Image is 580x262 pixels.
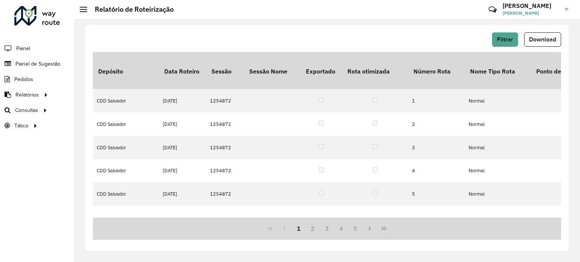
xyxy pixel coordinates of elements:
font: 1254872 [210,98,231,104]
font: Tático [14,123,28,129]
font: Normal [469,191,484,197]
font: 1 [297,225,301,232]
font: 5 [412,191,415,197]
font: Painel de Sugestão [15,61,60,67]
font: Normal [469,121,484,127]
font: Pedidos [14,77,33,82]
font: CDD Salvador [97,191,126,197]
font: 1254872 [210,191,231,197]
font: 3 [325,225,329,232]
font: CDD Salvador [97,144,126,151]
font: CDD Salvador [97,121,126,127]
font: Sessão [211,67,231,75]
button: 1 [292,221,306,236]
button: Download [524,32,561,47]
font: Consultas [15,107,38,113]
font: [DATE] [163,168,177,174]
font: 2 [412,121,415,127]
font: Normal [469,168,484,174]
button: 2 [305,221,320,236]
font: CDD Salvador [97,98,126,104]
font: [DATE] [163,191,177,197]
font: Ponto de saída [536,67,578,75]
button: Última página [377,221,391,236]
font: 1 [412,98,415,104]
button: Filtrar [492,32,518,47]
font: Sessão Nome [249,67,287,75]
font: Normal [469,144,484,151]
font: Nome Tipo Rota [470,67,515,75]
font: CDD Salvador [97,168,126,174]
font: Relatórios [15,92,39,98]
font: Relatório de Roteirização [95,5,174,14]
font: 1254872 [210,121,231,127]
font: Rota otimizada [347,67,390,75]
font: [PERSON_NAME] [503,10,539,16]
font: [DATE] [163,98,177,104]
font: [DATE] [163,121,177,127]
font: Exportado [306,67,335,75]
font: Número Rota [413,67,450,75]
font: Filtrar [497,36,513,43]
button: 5 [349,221,363,236]
font: [DATE] [163,144,177,151]
font: Painel [16,46,30,51]
font: 1254872 [210,168,231,174]
button: Próxima página [362,221,377,236]
font: 3 [412,144,415,151]
font: Normal [469,98,484,104]
font: [PERSON_NAME] [503,2,551,9]
font: 1254872 [210,144,231,151]
font: 5 [353,225,357,232]
font: 4 [412,168,415,174]
a: Contato Rápido [484,2,501,18]
font: 2 [311,225,315,232]
font: 4 [339,225,343,232]
font: Depósito [98,67,123,75]
font: Download [529,36,556,43]
button: 3 [320,221,334,236]
font: Data Roteiro [164,67,199,75]
button: 4 [334,221,349,236]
